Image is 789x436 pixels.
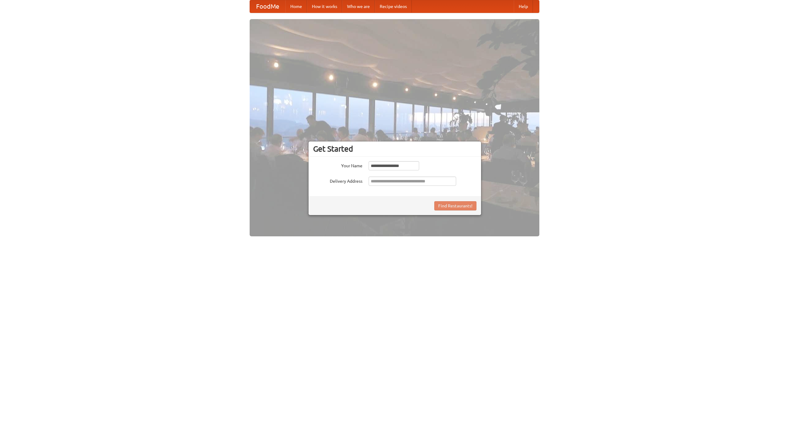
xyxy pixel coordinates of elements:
label: Your Name [313,161,362,169]
h3: Get Started [313,144,476,153]
a: Recipe videos [375,0,412,13]
a: Home [285,0,307,13]
a: Help [514,0,533,13]
button: Find Restaurants! [434,201,476,210]
a: Who we are [342,0,375,13]
a: FoodMe [250,0,285,13]
a: How it works [307,0,342,13]
label: Delivery Address [313,177,362,184]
